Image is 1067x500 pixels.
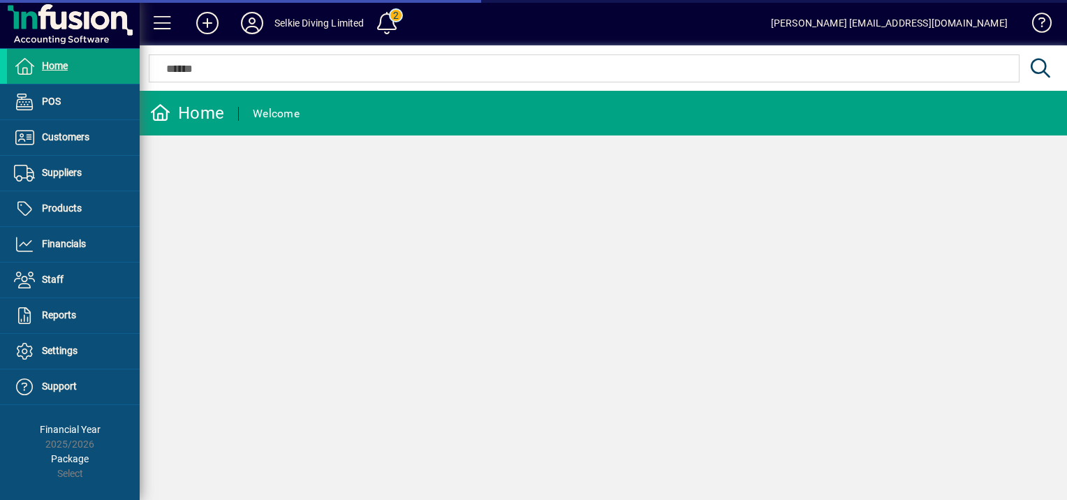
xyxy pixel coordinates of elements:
span: Products [42,203,82,214]
button: Profile [230,10,274,36]
span: Financial Year [40,424,101,435]
span: Home [42,60,68,71]
span: Customers [42,131,89,142]
span: Staff [42,274,64,285]
a: Settings [7,334,140,369]
span: Settings [42,345,78,356]
a: Support [7,369,140,404]
span: Reports [42,309,76,321]
a: POS [7,84,140,119]
a: Reports [7,298,140,333]
div: Selkie Diving Limited [274,12,365,34]
a: Knowledge Base [1022,3,1050,48]
span: POS [42,96,61,107]
span: Financials [42,238,86,249]
a: Suppliers [7,156,140,191]
div: Welcome [253,103,300,125]
span: Package [51,453,89,464]
span: Support [42,381,77,392]
div: [PERSON_NAME] [EMAIL_ADDRESS][DOMAIN_NAME] [771,12,1008,34]
button: Add [185,10,230,36]
a: Products [7,191,140,226]
a: Customers [7,120,140,155]
span: Suppliers [42,167,82,178]
div: Home [150,102,224,124]
a: Financials [7,227,140,262]
a: Staff [7,263,140,297]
